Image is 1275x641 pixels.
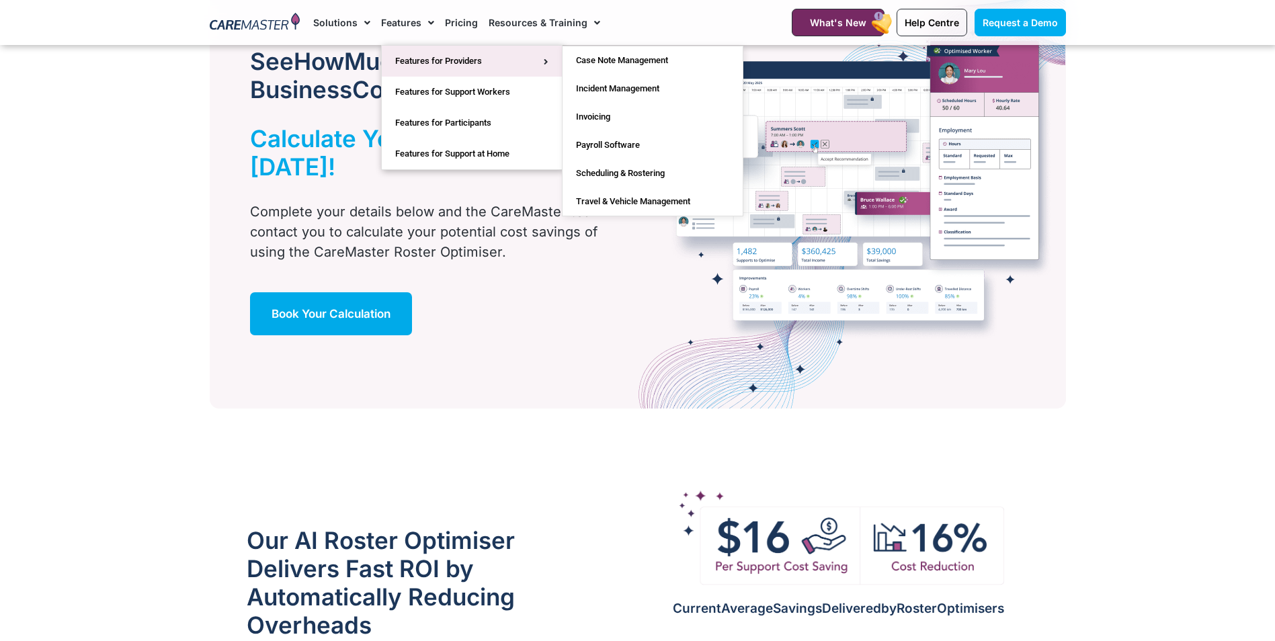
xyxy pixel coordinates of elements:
span: How [294,47,344,75]
a: Features for Support at Home [382,138,562,169]
span: Book Your Calculation [272,307,390,320]
span: Help Centre [905,17,959,28]
span: Delivered [822,601,881,616]
h2: Calculate Your Savings [DATE]! [250,124,595,181]
a: Features for Support Workers [382,77,562,108]
span: Business [250,75,352,103]
span: by [881,601,897,616]
a: Features for Participants [382,108,562,138]
span: What's New [810,17,866,28]
a: Invoicing [563,103,743,131]
span: Optimisers [937,601,1004,616]
ul: Features for Providers [562,46,743,216]
a: Travel & Vehicle Management [563,187,743,216]
span: Could [352,75,419,103]
a: Book Your Calculation [250,292,412,335]
a: Help Centre [897,9,967,36]
span: Request a Demo [983,17,1058,28]
span: Current [673,601,721,616]
a: Case Note Management [563,46,743,75]
a: What's New [792,9,885,36]
a: Incident Management [563,75,743,103]
a: Request a Demo [975,9,1066,36]
span: Average [721,601,773,616]
a: Payroll Software [563,131,743,159]
span: Much [344,47,405,75]
a: Scheduling & Rostering [563,159,743,187]
ul: Features [381,45,563,170]
p: Complete your details below and the CareMaster team will contact you to calculate your potential ... [250,202,629,262]
a: Features for Providers [382,46,562,77]
span: Roster [897,601,937,616]
span: Savings [773,601,822,616]
span: See [250,47,294,75]
img: CareMaster Logo [210,13,300,33]
h2: Our AI Roster Optimiser Delivers Fast ROI by Automatically Reducing Overheads [247,526,562,639]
